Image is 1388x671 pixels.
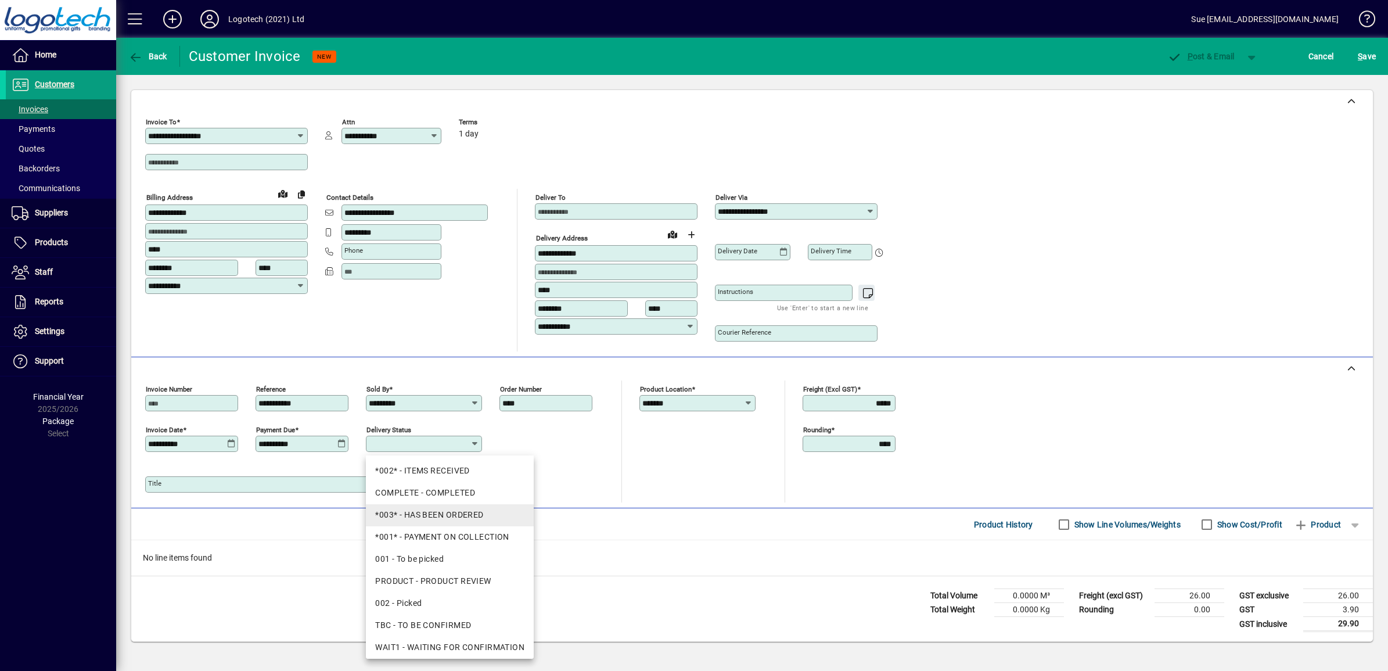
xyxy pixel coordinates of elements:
mat-option: *001* - PAYMENT ON COLLECTION [366,526,534,548]
span: Suppliers [35,208,68,217]
mat-label: Delivery date [718,247,757,255]
a: Suppliers [6,199,116,228]
td: 29.90 [1303,617,1373,631]
button: Product [1288,514,1347,535]
span: Product History [974,515,1033,534]
span: Product [1294,515,1341,534]
a: Products [6,228,116,257]
span: Payments [12,124,55,134]
a: Settings [6,317,116,346]
span: Cancel [1308,47,1334,66]
span: 1 day [459,130,479,139]
button: Save [1355,46,1379,67]
span: Support [35,356,64,365]
span: Settings [35,326,64,336]
mat-label: Reference [256,385,286,393]
mat-label: Delivery time [811,247,851,255]
mat-label: Title [148,479,161,487]
div: *003* - HAS BEEN ORDERED [375,509,524,521]
mat-option: 002 - Picked [366,593,534,615]
div: 002 - Picked [375,597,524,609]
span: Quotes [12,144,45,153]
a: Communications [6,178,116,198]
span: ost & Email [1167,52,1235,61]
div: Logotech (2021) Ltd [228,10,304,28]
div: TBC - TO BE CONFIRMED [375,619,524,631]
span: Financial Year [33,392,84,401]
a: Backorders [6,159,116,178]
button: Back [125,46,170,67]
td: Freight (excl GST) [1073,589,1155,603]
span: Home [35,50,56,59]
mat-label: Product location [640,385,692,393]
div: *002* - ITEMS RECEIVED [375,465,524,477]
div: No line items found [131,540,1373,576]
button: Post & Email [1162,46,1240,67]
td: GST [1234,603,1303,617]
a: Invoices [6,99,116,119]
td: 26.00 [1155,589,1224,603]
td: Rounding [1073,603,1155,617]
span: Products [35,238,68,247]
div: 001 - To be picked [375,553,524,565]
button: Cancel [1306,46,1337,67]
span: Terms [459,119,528,126]
mat-option: *003* - HAS BEEN ORDERED [366,504,534,526]
div: PRODUCT - PRODUCT REVIEW [375,575,524,587]
mat-label: Instructions [718,288,753,296]
span: NEW [317,53,332,60]
mat-label: Deliver To [535,193,566,202]
mat-label: Payment due [256,426,295,434]
td: 3.90 [1303,603,1373,617]
a: View on map [274,184,292,203]
span: ave [1358,47,1376,66]
a: Home [6,41,116,70]
div: Customer Invoice [189,47,301,66]
td: 26.00 [1303,589,1373,603]
div: *001* - PAYMENT ON COLLECTION [375,531,524,543]
button: Product History [969,514,1038,535]
mat-hint: Use 'Enter' to start a new line [777,301,868,314]
mat-label: Rounding [803,426,831,434]
div: WAIT1 - WAITING FOR CONFIRMATION [375,641,524,654]
a: Reports [6,288,116,317]
mat-option: COMPLETE - COMPLETED [366,482,534,504]
mat-label: Freight (excl GST) [803,385,857,393]
mat-option: 001 - To be picked [366,548,534,570]
span: Backorders [12,164,60,173]
label: Show Line Volumes/Weights [1072,519,1181,530]
mat-option: *002* - ITEMS RECEIVED [366,460,534,482]
mat-option: PRODUCT - PRODUCT REVIEW [366,570,534,593]
mat-label: Courier Reference [718,328,771,336]
span: Invoices [12,105,48,114]
span: Staff [35,267,53,277]
mat-label: Invoice To [146,118,177,126]
a: Staff [6,258,116,287]
td: 0.00 [1155,603,1224,617]
span: Communications [12,184,80,193]
button: Profile [191,9,228,30]
a: Payments [6,119,116,139]
td: 0.0000 Kg [994,603,1064,617]
mat-label: Invoice number [146,385,192,393]
mat-option: WAIT1 - WAITING FOR CONFIRMATION [366,637,534,659]
div: COMPLETE - COMPLETED [375,487,524,499]
mat-label: Invoice date [146,426,183,434]
mat-label: Sold by [366,385,389,393]
td: 0.0000 M³ [994,589,1064,603]
td: Total Volume [925,589,994,603]
button: Choose address [682,225,700,244]
span: Reports [35,297,63,306]
a: Support [6,347,116,376]
mat-label: Order number [500,385,542,393]
td: Total Weight [925,603,994,617]
label: Show Cost/Profit [1215,519,1282,530]
div: Sue [EMAIL_ADDRESS][DOMAIN_NAME] [1191,10,1339,28]
button: Add [154,9,191,30]
mat-label: Deliver via [715,193,747,202]
span: Customers [35,80,74,89]
a: Quotes [6,139,116,159]
button: Copy to Delivery address [292,185,311,203]
span: P [1188,52,1193,61]
span: S [1358,52,1362,61]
